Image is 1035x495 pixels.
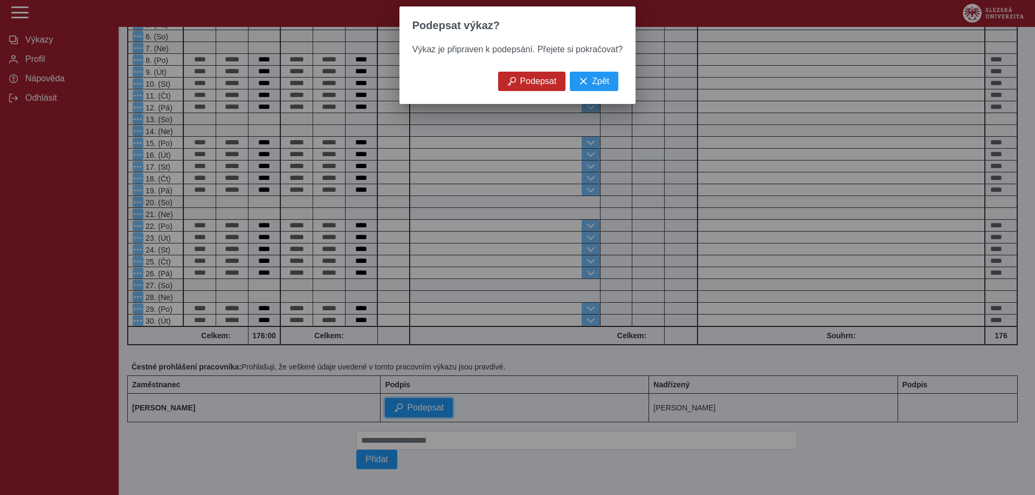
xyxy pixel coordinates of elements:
[592,76,609,86] span: Zpět
[570,72,618,91] button: Zpět
[412,19,500,32] span: Podepsat výkaz?
[520,76,557,86] span: Podepsat
[498,72,566,91] button: Podepsat
[412,45,623,54] span: Výkaz je připraven k podepsání. Přejete si pokračovat?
